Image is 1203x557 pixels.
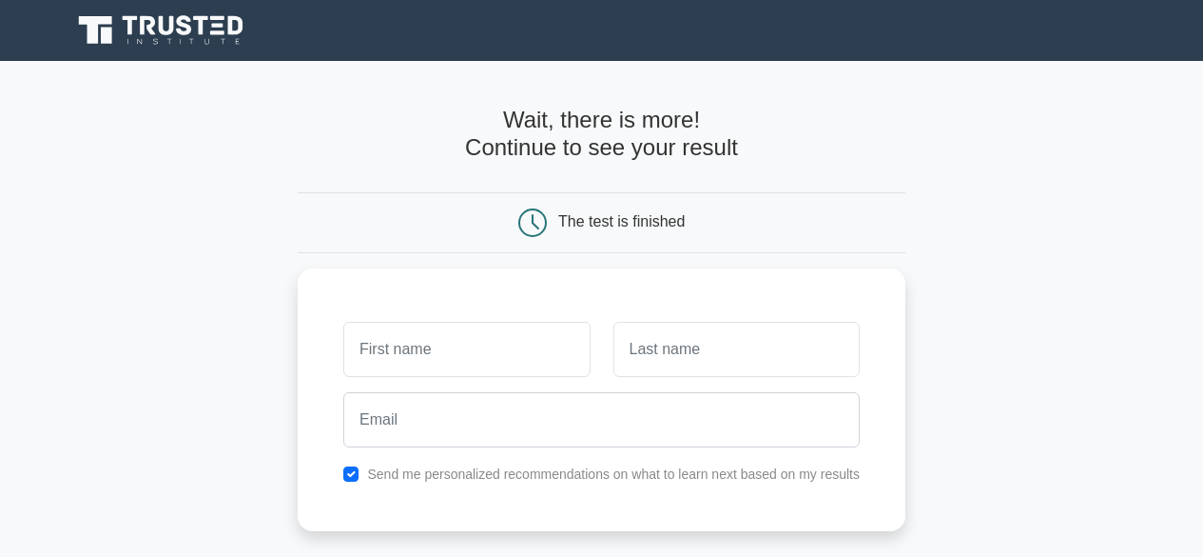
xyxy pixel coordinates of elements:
[343,392,860,448] input: Email
[558,213,685,229] div: The test is finished
[367,467,860,482] label: Send me personalized recommendations on what to learn next based on my results
[613,322,860,377] input: Last name
[298,107,905,162] h4: Wait, there is more! Continue to see your result
[343,322,590,377] input: First name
